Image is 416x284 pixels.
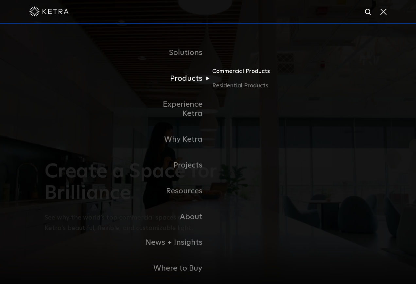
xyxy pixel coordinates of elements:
[141,178,208,204] a: Resources
[141,40,275,281] div: Navigation Menu
[29,7,69,16] img: ketra-logo-2019-white
[141,256,208,281] a: Where to Buy
[212,67,275,81] a: Commercial Products
[141,230,208,256] a: News + Insights
[141,92,208,127] a: Experience Ketra
[364,8,373,16] img: search icon
[141,152,208,178] a: Projects
[212,81,275,91] a: Residential Products
[141,66,208,92] a: Products
[141,127,208,152] a: Why Ketra
[141,40,208,66] a: Solutions
[141,204,208,230] a: About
